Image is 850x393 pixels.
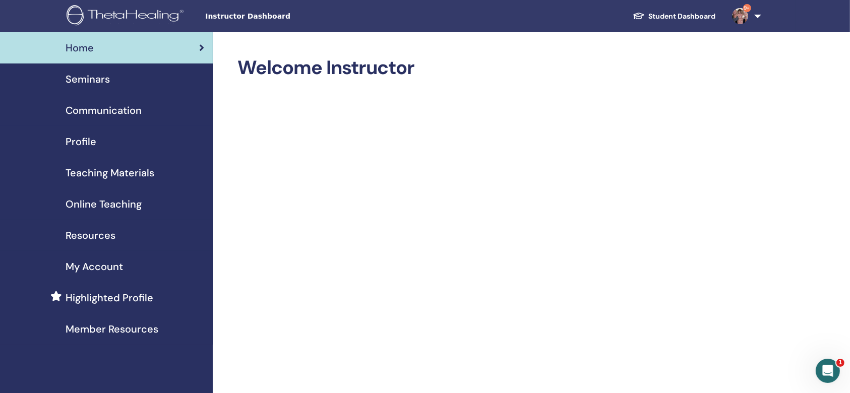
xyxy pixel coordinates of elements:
[205,11,356,22] span: Instructor Dashboard
[66,259,123,274] span: My Account
[66,290,153,305] span: Highlighted Profile
[633,12,645,20] img: graduation-cap-white.svg
[66,134,96,149] span: Profile
[836,359,844,367] span: 1
[66,228,115,243] span: Resources
[67,5,187,28] img: logo.png
[625,7,724,26] a: Student Dashboard
[238,56,760,80] h2: Welcome Instructor
[66,196,142,212] span: Online Teaching
[743,4,751,12] span: 9+
[66,321,158,337] span: Member Resources
[66,165,154,180] span: Teaching Materials
[66,103,142,118] span: Communication
[732,8,748,24] img: default.jpg
[66,40,94,55] span: Home
[816,359,840,383] iframe: Intercom live chat
[66,72,110,87] span: Seminars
